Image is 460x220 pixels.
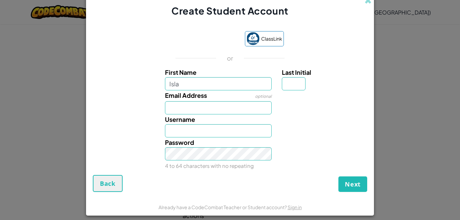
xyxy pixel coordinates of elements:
p: or [227,54,233,62]
span: Last Initial [282,68,311,76]
button: Back [93,175,123,192]
small: 4 to 64 characters with no repeating [165,162,254,169]
span: First Name [165,68,196,76]
span: optional [255,94,272,99]
button: Next [338,176,367,192]
span: Already have a CodeCombat Teacher or Student account? [159,204,288,210]
span: Username [165,115,195,123]
span: Next [345,180,361,188]
iframe: Sign in with Google Button [173,32,242,47]
a: Sign in [288,204,302,210]
span: Create Student Account [171,5,288,17]
span: ClassLink [261,34,282,44]
img: classlink-logo-small.png [247,32,259,45]
span: Back [100,179,116,188]
span: Email Address [165,91,207,99]
span: Password [165,138,194,146]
